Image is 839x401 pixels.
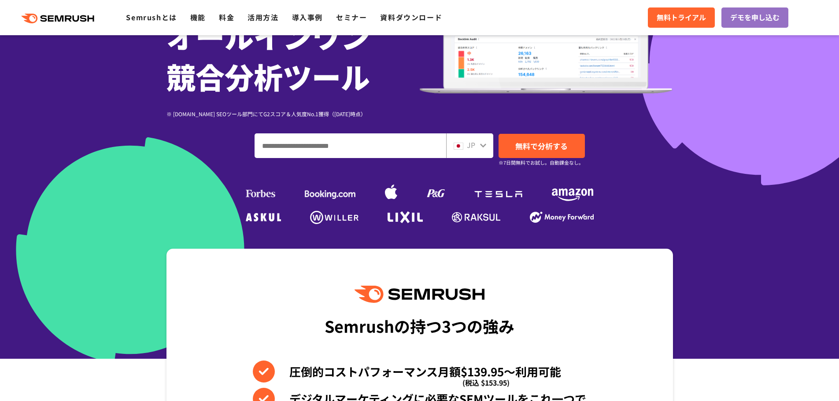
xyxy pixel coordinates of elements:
[515,140,568,151] span: 無料で分析する
[499,134,585,158] a: 無料で分析する
[292,12,323,22] a: 導入事例
[499,158,584,167] small: ※7日間無料でお試し。自動課金なし。
[190,12,206,22] a: 機能
[648,7,715,28] a: 無料トライアル
[166,15,420,96] h1: オールインワン 競合分析ツール
[166,110,420,118] div: ※ [DOMAIN_NAME] SEOツール部門にてG2スコア＆人気度No.1獲得（[DATE]時点）
[721,7,788,28] a: デモを申し込む
[380,12,442,22] a: 資料ダウンロード
[730,12,780,23] span: デモを申し込む
[219,12,234,22] a: 料金
[336,12,367,22] a: セミナー
[248,12,278,22] a: 活用方法
[253,361,586,383] li: 圧倒的コストパフォーマンス月額$139.95〜利用可能
[126,12,177,22] a: Semrushとは
[355,286,484,303] img: Semrush
[325,309,514,342] div: Semrushの持つ3つの強み
[462,372,510,394] span: (税込 $153.95)
[255,134,446,158] input: ドメイン、キーワードまたはURLを入力してください
[657,12,706,23] span: 無料トライアル
[467,140,475,150] span: JP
